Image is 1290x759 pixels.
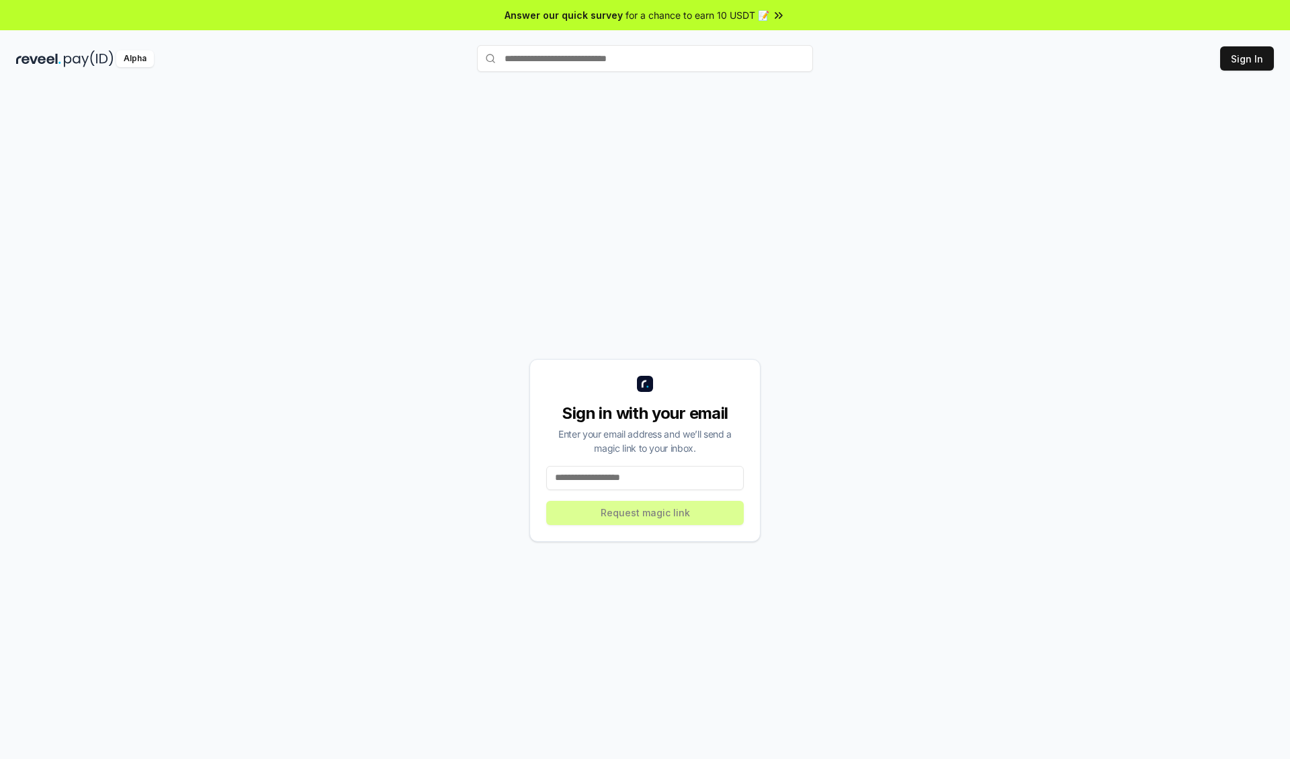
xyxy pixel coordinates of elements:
div: Sign in with your email [546,403,744,424]
div: Alpha [116,50,154,67]
button: Sign In [1220,46,1274,71]
div: Enter your email address and we’ll send a magic link to your inbox. [546,427,744,455]
span: for a chance to earn 10 USDT 📝 [626,8,769,22]
img: pay_id [64,50,114,67]
span: Answer our quick survey [505,8,623,22]
img: logo_small [637,376,653,392]
img: reveel_dark [16,50,61,67]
